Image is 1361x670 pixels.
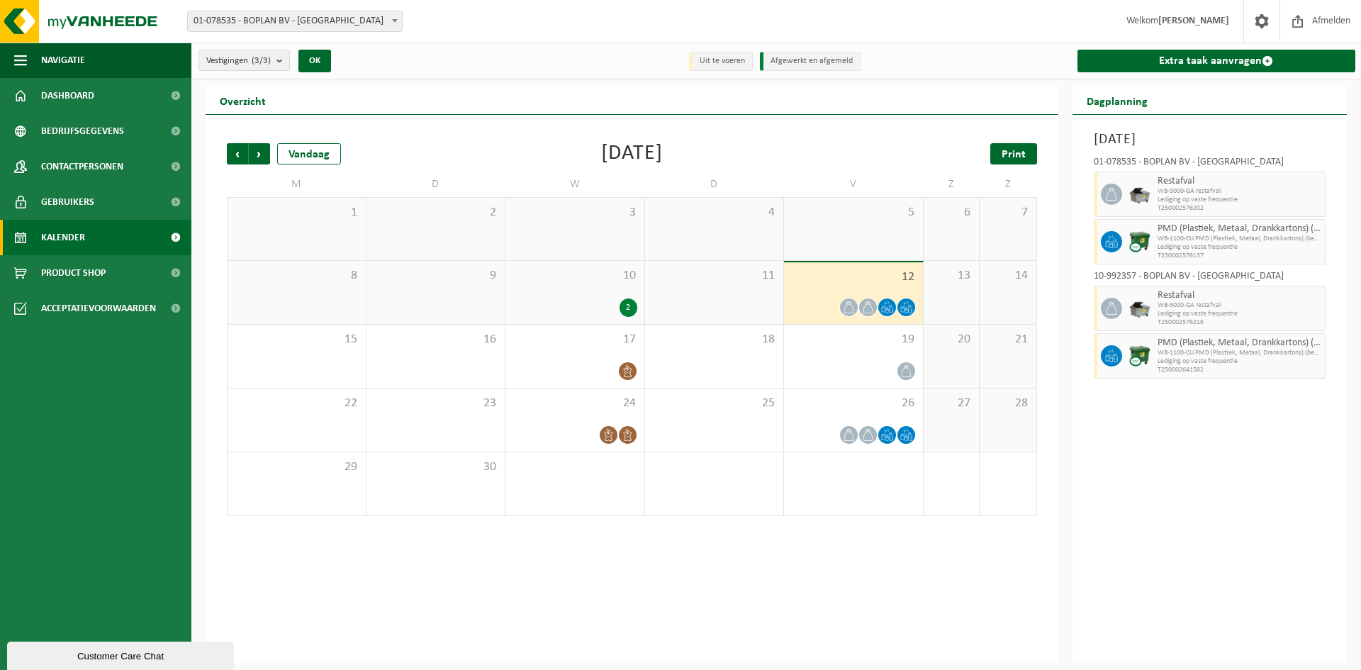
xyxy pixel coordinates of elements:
[513,268,637,284] span: 10
[41,43,85,78] span: Navigatie
[645,172,785,197] td: D
[760,52,861,71] li: Afgewerkt en afgemeld
[791,332,916,347] span: 19
[41,220,85,255] span: Kalender
[1072,86,1162,114] h2: Dagplanning
[652,268,777,284] span: 11
[41,149,123,184] span: Contactpersonen
[1158,196,1322,204] span: Lediging op vaste frequentie
[41,78,94,113] span: Dashboard
[987,396,1029,411] span: 28
[931,332,973,347] span: 20
[198,50,290,71] button: Vestigingen(3/3)
[513,332,637,347] span: 17
[791,205,916,220] span: 5
[1158,366,1322,374] span: T250002641582
[924,172,980,197] td: Z
[1094,129,1326,150] h3: [DATE]
[1158,318,1322,327] span: T250002576216
[987,332,1029,347] span: 21
[620,298,637,317] div: 2
[235,268,359,284] span: 8
[791,396,916,411] span: 26
[1158,187,1322,196] span: WB-5000-GA restafval
[1129,298,1150,319] img: WB-5000-GAL-GY-01
[1129,184,1150,205] img: WB-5000-GAL-GY-01
[1094,272,1326,286] div: 10-992357 - BOPLAN BV - [GEOGRAPHIC_DATA]
[374,459,498,475] span: 30
[41,291,156,326] span: Acceptatievoorwaarden
[298,50,331,72] button: OK
[227,143,248,164] span: Vorige
[652,205,777,220] span: 4
[601,143,663,164] div: [DATE]
[206,86,280,114] h2: Overzicht
[987,205,1029,220] span: 7
[1158,252,1322,260] span: T250002576137
[1158,357,1322,366] span: Lediging op vaste frequentie
[1158,235,1322,243] span: WB-1100-CU PMD (Plastiek, Metaal, Drankkartons) (bedrijven)
[1094,157,1326,172] div: 01-078535 - BOPLAN BV - [GEOGRAPHIC_DATA]
[188,11,402,31] span: 01-078535 - BOPLAN BV - MOORSELE
[249,143,270,164] span: Volgende
[187,11,403,32] span: 01-078535 - BOPLAN BV - MOORSELE
[931,205,973,220] span: 6
[1158,349,1322,357] span: WB-1100-CU PMD (Plastiek, Metaal, Drankkartons) (bedrijven)
[252,56,271,65] count: (3/3)
[1158,243,1322,252] span: Lediging op vaste frequentie
[1158,290,1322,301] span: Restafval
[931,396,973,411] span: 27
[1158,223,1322,235] span: PMD (Plastiek, Metaal, Drankkartons) (bedrijven)
[1129,231,1150,252] img: WB-1100-CU
[980,172,1036,197] td: Z
[1158,16,1229,26] strong: [PERSON_NAME]
[1002,149,1026,160] span: Print
[1158,337,1322,349] span: PMD (Plastiek, Metaal, Drankkartons) (bedrijven)
[374,205,498,220] span: 2
[206,50,271,72] span: Vestigingen
[235,396,359,411] span: 22
[1158,176,1322,187] span: Restafval
[235,332,359,347] span: 15
[505,172,645,197] td: W
[513,396,637,411] span: 24
[987,268,1029,284] span: 14
[235,205,359,220] span: 1
[41,255,106,291] span: Product Shop
[1158,204,1322,213] span: T250002576202
[652,332,777,347] span: 18
[1077,50,1356,72] a: Extra taak aanvragen
[41,113,124,149] span: Bedrijfsgegevens
[652,396,777,411] span: 25
[931,268,973,284] span: 13
[374,268,498,284] span: 9
[366,172,506,197] td: D
[277,143,341,164] div: Vandaag
[1158,310,1322,318] span: Lediging op vaste frequentie
[374,396,498,411] span: 23
[513,205,637,220] span: 3
[784,172,924,197] td: V
[374,332,498,347] span: 16
[235,459,359,475] span: 29
[791,269,916,285] span: 12
[689,52,753,71] li: Uit te voeren
[7,639,237,670] iframe: chat widget
[41,184,94,220] span: Gebruikers
[990,143,1037,164] a: Print
[1129,345,1150,367] img: WB-1100-CU
[1158,301,1322,310] span: WB-5000-GA restafval
[227,172,366,197] td: M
